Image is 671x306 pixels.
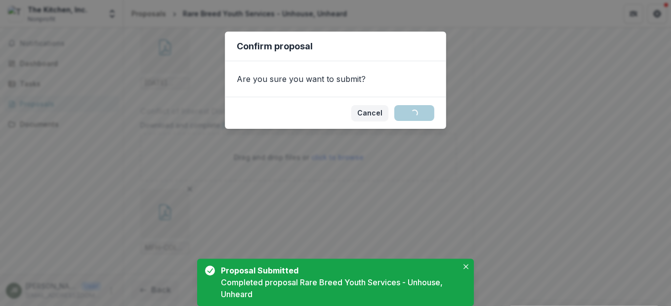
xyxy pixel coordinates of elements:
[460,261,472,272] button: Close
[221,265,454,276] div: Proposal Submitted
[351,105,388,121] button: Cancel
[225,61,446,97] div: Are you sure you want to submit?
[221,276,458,300] div: Completed proposal Rare Breed Youth Services - Unhouse, Unheard
[225,32,446,61] header: Confirm proposal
